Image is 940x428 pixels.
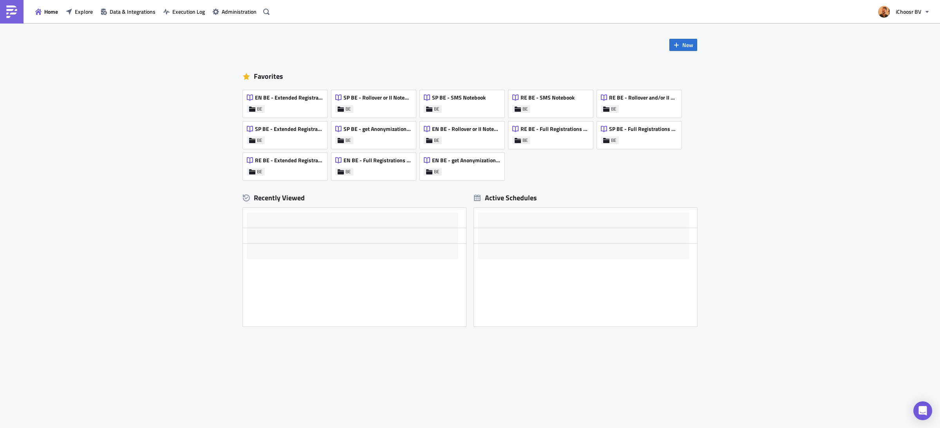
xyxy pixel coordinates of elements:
[609,125,677,132] span: SP BE - Full Registrations export for project/community
[434,169,439,175] span: BE
[243,149,331,180] a: RE BE - Extended Registrations exportBE
[522,106,528,112] span: BE
[896,7,921,16] span: iChoosr BV
[255,94,323,101] span: EN BE - Extended Registrations export
[75,7,93,16] span: Explore
[44,7,58,16] span: Home
[243,192,466,204] div: Recently Viewed
[257,106,262,112] span: BE
[345,106,351,112] span: BE
[110,7,155,16] span: Data & Integrations
[97,5,159,18] button: Data & Integrations
[521,125,589,132] span: RE BE - Full Registrations export for project/community
[669,39,697,51] button: New
[345,169,351,175] span: BE
[222,7,257,16] span: Administration
[255,125,323,132] span: SP BE - Extended Registrations export
[345,137,351,143] span: BE
[597,118,685,149] a: SP BE - Full Registrations export for project/communityBE
[420,118,508,149] a: EN BE - Rollover or II NotebookBE
[159,5,209,18] button: Execution Log
[172,7,205,16] span: Execution Log
[62,5,97,18] button: Explore
[343,125,412,132] span: SP BE - get Anonymization list
[331,86,420,118] a: SP BE - Rollover or II NotebookBE
[522,137,528,143] span: BE
[257,169,262,175] span: BE
[255,157,323,164] span: RE BE - Extended Registrations export
[913,401,932,420] div: Open Intercom Messenger
[243,118,331,149] a: SP BE - Extended Registrations exportBE
[611,106,616,112] span: BE
[31,5,62,18] button: Home
[682,41,693,49] span: New
[434,106,439,112] span: BE
[877,5,891,18] img: Avatar
[257,137,262,143] span: BE
[611,137,616,143] span: BE
[873,3,934,20] button: iChoosr BV
[597,86,685,118] a: RE BE - Rollover and/or II NotebookBE
[5,5,18,18] img: PushMetrics
[243,86,331,118] a: EN BE - Extended Registrations exportBE
[474,193,537,202] div: Active Schedules
[609,94,677,101] span: RE BE - Rollover and/or II Notebook
[521,94,575,101] span: RE BE - SMS Notebook
[243,71,697,82] div: Favorites
[432,94,486,101] span: SP BE - SMS Notebook
[420,86,508,118] a: SP BE - SMS NotebookBE
[343,94,412,101] span: SP BE - Rollover or II Notebook
[508,86,597,118] a: RE BE - SMS NotebookBE
[432,125,500,132] span: EN BE - Rollover or II Notebook
[420,149,508,180] a: EN BE - get Anonymization listBE
[434,137,439,143] span: BE
[331,118,420,149] a: SP BE - get Anonymization listBE
[432,157,500,164] span: EN BE - get Anonymization list
[331,149,420,180] a: EN BE - Full Registrations export for project/communityBE
[343,157,412,164] span: EN BE - Full Registrations export for project/community
[508,118,597,149] a: RE BE - Full Registrations export for project/communityBE
[209,5,260,18] button: Administration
